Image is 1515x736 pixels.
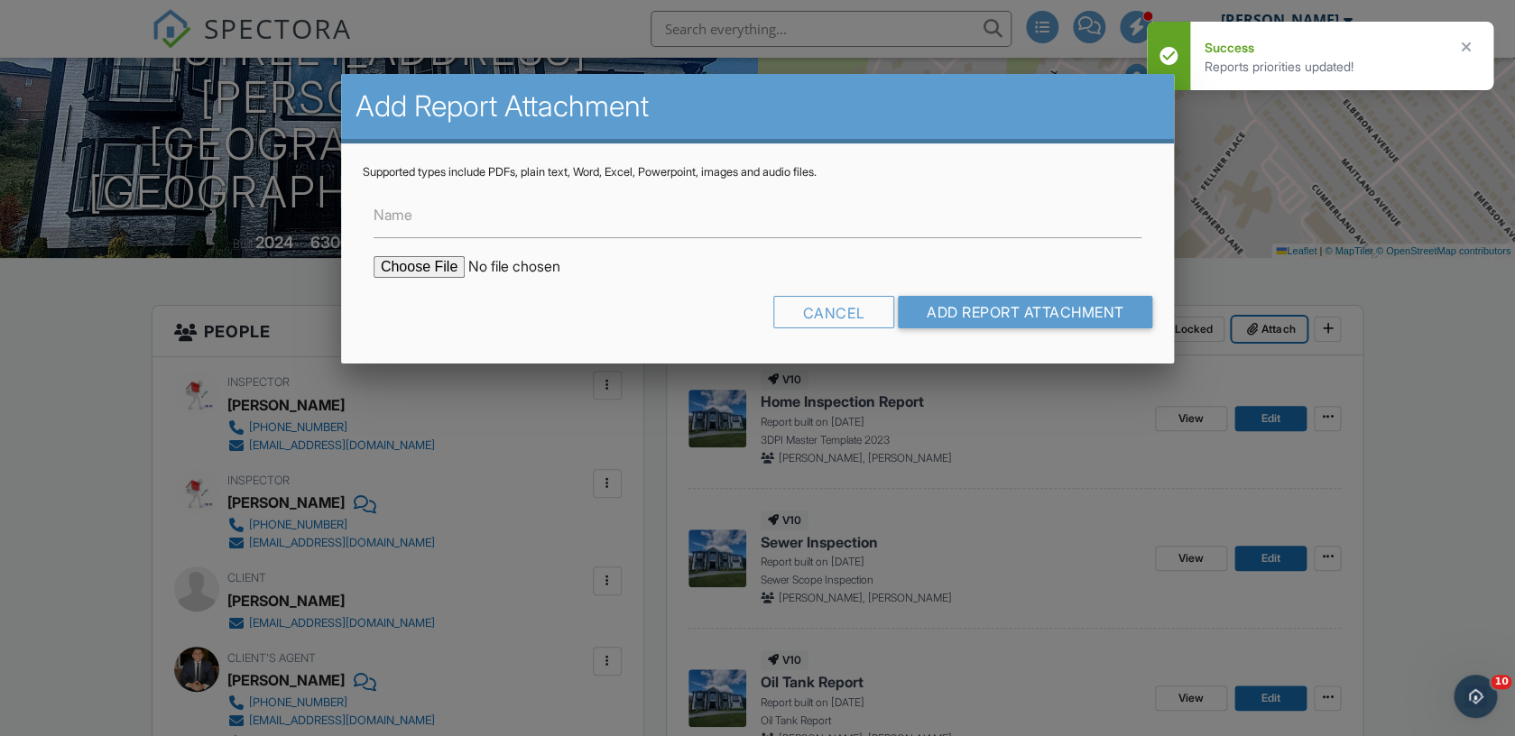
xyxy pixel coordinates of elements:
[356,88,1159,124] h2: Add Report Attachment
[374,205,412,225] label: Name
[898,296,1153,328] input: Add Report Attachment
[1454,675,1497,718] iframe: Intercom live chat
[1491,675,1511,689] span: 10
[773,296,894,328] div: Cancel
[363,165,1152,179] div: Supported types include PDFs, plain text, Word, Excel, Powerpoint, images and audio files.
